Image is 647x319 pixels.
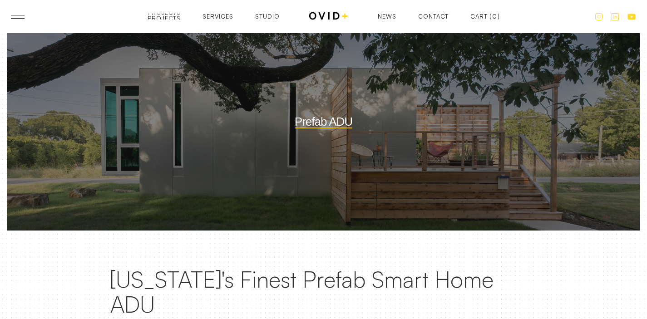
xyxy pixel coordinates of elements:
[489,14,492,20] div: (
[418,14,449,20] a: Contact
[148,15,181,21] div: Projects
[148,14,181,20] a: ProjectsProjects
[498,14,500,20] div: )
[378,14,396,20] a: News
[202,14,233,20] a: Services
[492,14,497,20] div: 0
[470,14,500,20] a: Open cart
[470,14,488,20] div: Cart
[255,14,280,20] a: Studio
